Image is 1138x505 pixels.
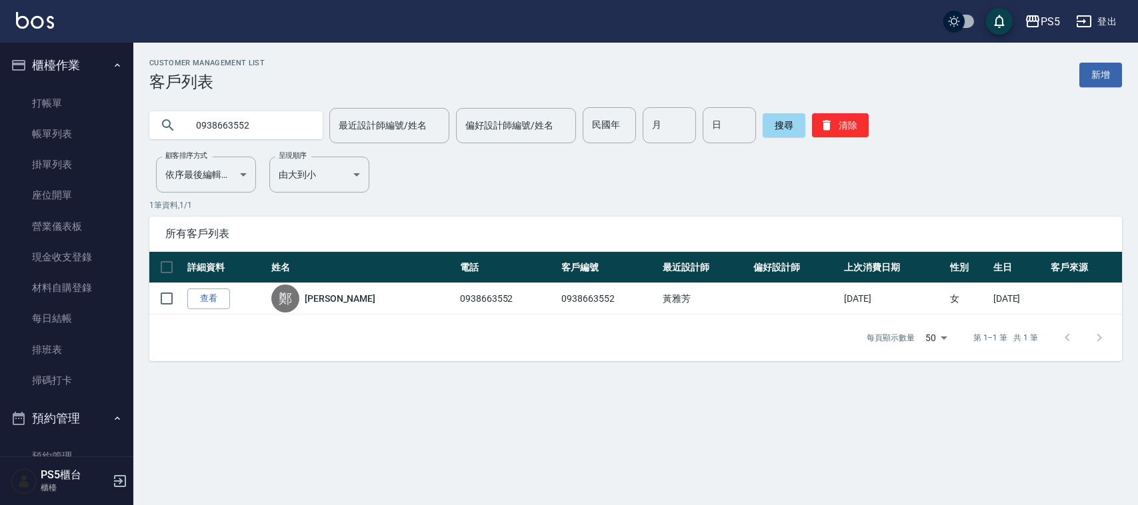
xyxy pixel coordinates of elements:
div: 50 [920,320,952,356]
a: 掃碼打卡 [5,365,128,396]
input: 搜尋關鍵字 [187,107,312,143]
label: 呈現順序 [279,151,307,161]
button: 預約管理 [5,401,128,436]
th: 電話 [457,252,558,283]
p: 每頁顯示數量 [867,332,915,344]
th: 客戶編號 [558,252,659,283]
img: Logo [16,12,54,29]
th: 詳細資料 [184,252,268,283]
a: 材料自購登錄 [5,272,128,303]
th: 性別 [947,252,989,283]
span: 所有客戶列表 [165,227,1106,241]
td: 女 [947,283,989,314]
a: [PERSON_NAME] [305,292,375,305]
a: 掛單列表 [5,149,128,180]
div: 由大到小 [269,157,369,193]
td: 0938663552 [457,283,558,314]
a: 排班表 [5,334,128,365]
button: save [986,8,1013,35]
button: 清除 [812,113,869,137]
button: PS5 [1019,8,1065,35]
p: 1 筆資料, 1 / 1 [149,199,1122,211]
div: 鄭 [271,284,299,312]
th: 生日 [990,252,1047,283]
p: 第 1–1 筆 共 1 筆 [973,332,1038,344]
td: [DATE] [990,283,1047,314]
div: PS5 [1041,13,1060,30]
a: 打帳單 [5,88,128,119]
h3: 客戶列表 [149,73,265,91]
button: 登出 [1071,9,1122,34]
h2: Customer Management List [149,59,265,67]
a: 查看 [187,288,230,309]
th: 姓名 [268,252,457,283]
a: 營業儀表板 [5,211,128,242]
a: 每日結帳 [5,303,128,334]
p: 櫃檯 [41,482,109,494]
th: 客戶來源 [1047,252,1122,283]
td: [DATE] [841,283,947,314]
div: 依序最後編輯時間 [156,157,256,193]
h5: PS5櫃台 [41,468,109,482]
th: 上次消費日期 [841,252,947,283]
a: 帳單列表 [5,119,128,149]
a: 座位開單 [5,180,128,211]
th: 最近設計師 [659,252,750,283]
td: 黃雅芳 [659,283,750,314]
th: 偏好設計師 [750,252,841,283]
a: 預約管理 [5,441,128,472]
label: 顧客排序方式 [165,151,207,161]
a: 新增 [1079,63,1122,87]
img: Person [11,468,37,494]
button: 搜尋 [763,113,805,137]
td: 0938663552 [558,283,659,314]
button: 櫃檯作業 [5,48,128,83]
a: 現金收支登錄 [5,242,128,272]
